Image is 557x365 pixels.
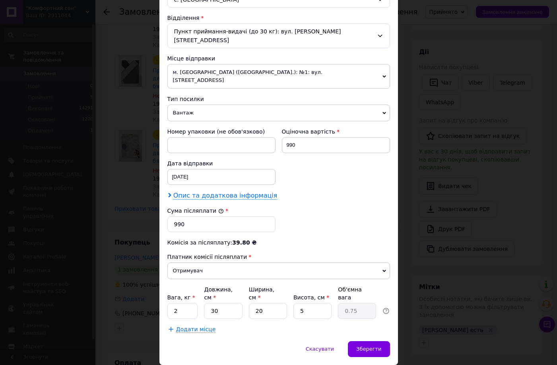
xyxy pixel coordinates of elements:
label: Сума післяплати [167,208,224,214]
div: Відділення [167,14,390,22]
span: 39.80 ₴ [232,239,256,246]
span: м. [GEOGRAPHIC_DATA] ([GEOGRAPHIC_DATA].): №1: вул. [STREET_ADDRESS] [167,64,390,89]
span: Отримувач [167,262,390,279]
span: Зберегти [356,346,381,352]
label: Ширина, см [249,286,274,301]
label: Довжина, см [204,286,233,301]
div: Дата відправки [167,159,276,167]
span: Платник комісії післяплати [167,254,247,260]
span: Тип посилки [167,96,204,102]
div: Номер упаковки (не обов'язково) [167,128,276,136]
span: Опис та додаткова інформація [173,192,278,200]
span: Додати місце [176,326,216,333]
div: Об'ємна вага [338,285,376,301]
span: Місце відправки [167,55,215,62]
span: Скасувати [306,346,334,352]
span: Вантаж [167,105,390,121]
div: Пункт приймання-видачі (до 30 кг): вул. [PERSON_NAME][STREET_ADDRESS] [167,23,390,48]
label: Висота, см [293,294,329,301]
div: Оціночна вартість [282,128,390,136]
div: Комісія за післяплату: [167,239,390,247]
label: Вага, кг [167,294,195,301]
